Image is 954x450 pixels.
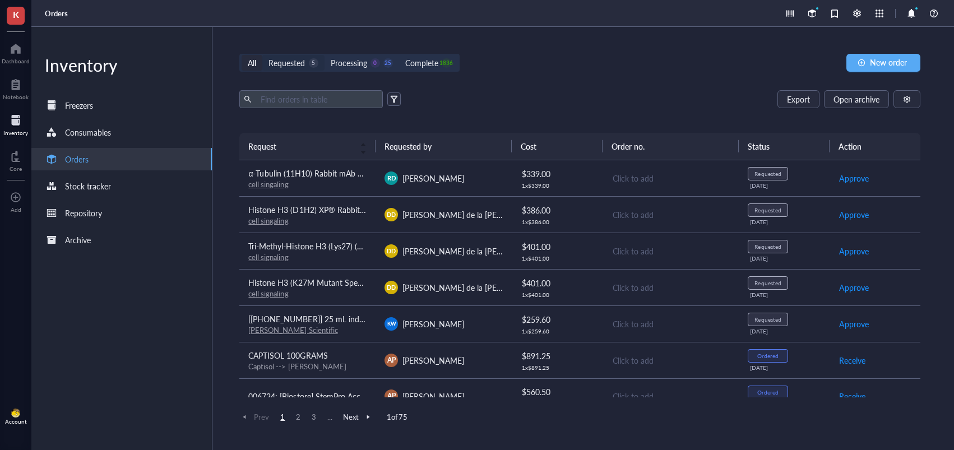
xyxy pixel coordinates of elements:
button: Open archive [824,90,889,108]
img: da48f3c6-a43e-4a2d-aade-5eac0d93827f.jpeg [11,409,20,417]
div: 1 x $ 401.00 [522,255,594,262]
a: Notebook [3,76,29,100]
td: Click to add [603,378,739,414]
div: $ 339.00 [522,168,594,180]
span: Receive [839,354,865,367]
div: Complete [405,57,438,69]
span: DD [387,283,396,292]
div: [DATE] [750,255,821,262]
span: 1 [276,412,289,422]
div: Requested [268,57,305,69]
div: [DATE] [750,364,821,371]
span: RD [387,173,396,183]
th: Request [239,133,376,160]
td: Click to add [603,269,739,305]
div: Inventory [31,54,212,76]
div: Freezers [65,99,93,112]
span: DD [387,210,396,219]
th: Status [739,133,830,160]
div: Stock tracker [65,180,111,192]
span: α-Tubulin (11H10) Rabbit mAb #2125 [248,168,379,179]
span: Next [343,412,373,422]
th: Action [830,133,920,160]
div: [DATE] [750,182,821,189]
a: cell singaling [248,215,288,226]
button: Approve [839,279,869,296]
div: Click to add [613,208,730,221]
span: Open archive [833,95,879,104]
div: 25 [383,58,393,68]
a: Repository [31,202,212,224]
button: Receive [839,387,866,405]
div: Account [5,418,27,425]
div: [DATE] [750,219,821,225]
div: Ordered [757,389,779,396]
button: Approve [839,169,869,187]
button: Export [777,90,819,108]
div: Requested [754,207,781,214]
div: Ordered [757,352,779,359]
div: $ 386.00 [522,204,594,216]
div: segmented control [239,54,459,72]
div: [DATE] [750,328,821,335]
span: ... [323,412,336,422]
span: [PERSON_NAME] de la [PERSON_NAME] [402,282,547,293]
div: Click to add [613,245,730,257]
span: Approve [839,208,869,221]
div: Requested [754,170,781,177]
span: 006724: [Biostore] StemPro Accutase [248,391,378,402]
div: Click to add [613,172,730,184]
div: Click to add [613,281,730,294]
a: Core [10,147,22,172]
span: Approve [839,245,869,257]
button: Approve [839,242,869,260]
button: Approve [839,206,869,224]
span: Request [248,140,353,152]
div: 1 x $ 386.00 [522,219,594,225]
a: Stock tracker [31,175,212,197]
span: [PERSON_NAME] [402,391,464,402]
div: Click to add [613,354,730,367]
a: Freezers [31,94,212,117]
div: Requested [754,316,781,323]
a: cell signaling [248,288,288,299]
div: All [248,57,256,69]
div: Requested [754,243,781,250]
div: Click to add [613,318,730,330]
div: Notebook [3,94,29,100]
div: Orders [65,153,89,165]
span: Approve [839,172,869,184]
a: Inventory [3,112,28,136]
div: Click to add [613,390,730,402]
div: $ 401.00 [522,277,594,289]
div: 1836 [442,58,451,68]
span: Approve [839,318,869,330]
button: New order [846,54,920,72]
span: New order [870,58,907,67]
span: Histone H3 (D1H2) XP® Rabbit mAb #4499 [248,204,402,215]
span: KW [387,320,396,328]
span: CAPTISOL 100GRAMS [248,350,327,361]
span: [PERSON_NAME] de la [PERSON_NAME] [402,245,547,257]
a: Orders [31,148,212,170]
input: Find orders in table [256,91,378,108]
div: $ 560.50 [522,386,594,398]
div: 0 [371,58,380,68]
span: AP [387,355,396,365]
div: Consumables [65,126,111,138]
button: Approve [839,315,869,333]
a: cell singaling [248,179,288,189]
div: 5 [309,58,318,68]
a: Consumables [31,121,212,143]
div: 1 x $ 259.60 [522,328,594,335]
div: $ 259.60 [522,313,594,326]
th: Requested by [376,133,512,160]
div: Dashboard [2,58,30,64]
td: Click to add [603,342,739,378]
span: [PERSON_NAME] [402,318,464,330]
div: Archive [65,234,91,246]
div: $ 891.25 [522,350,594,362]
div: Requested [754,280,781,286]
span: Histone H3 (K27M Mutant Specific) (D3B5T) Rabbit mAb #74829 [248,277,478,288]
td: Click to add [603,233,739,269]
